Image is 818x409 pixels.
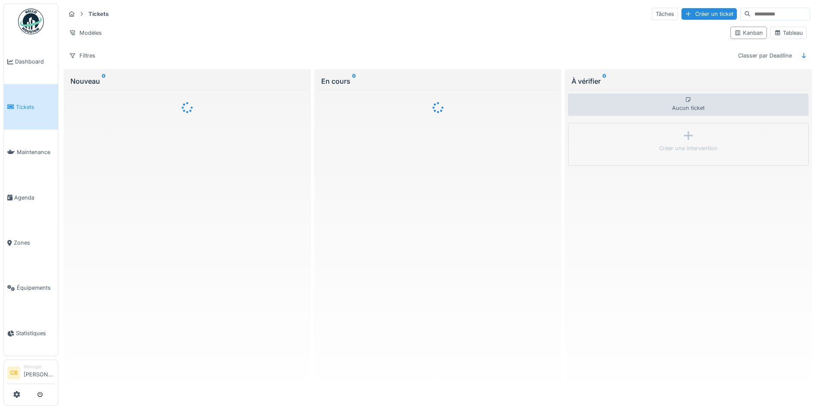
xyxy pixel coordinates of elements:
[65,27,106,39] div: Modèles
[659,144,718,152] div: Créer une intervention
[17,148,55,156] span: Maintenance
[102,76,106,86] sup: 0
[4,311,58,356] a: Statistiques
[4,130,58,175] a: Maintenance
[70,76,304,86] div: Nouveau
[16,103,55,111] span: Tickets
[4,220,58,265] a: Zones
[4,175,58,220] a: Agenda
[15,58,55,66] span: Dashboard
[7,364,55,384] a: CB Manager[PERSON_NAME]
[17,284,55,292] span: Équipements
[602,76,606,86] sup: 0
[774,29,803,37] div: Tableau
[24,364,55,382] li: [PERSON_NAME]
[734,29,763,37] div: Kanban
[14,239,55,247] span: Zones
[16,329,55,337] span: Statistiques
[568,94,809,116] div: Aucun ticket
[85,10,112,18] strong: Tickets
[4,265,58,310] a: Équipements
[18,9,44,34] img: Badge_color-CXgf-gQk.svg
[734,49,796,62] div: Classer par Deadline
[321,76,555,86] div: En cours
[652,8,678,20] div: Tâches
[352,76,356,86] sup: 0
[4,39,58,84] a: Dashboard
[681,8,737,20] div: Créer un ticket
[4,84,58,129] a: Tickets
[572,76,805,86] div: À vérifier
[7,367,20,379] li: CB
[65,49,99,62] div: Filtres
[14,194,55,202] span: Agenda
[24,364,55,370] div: Manager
